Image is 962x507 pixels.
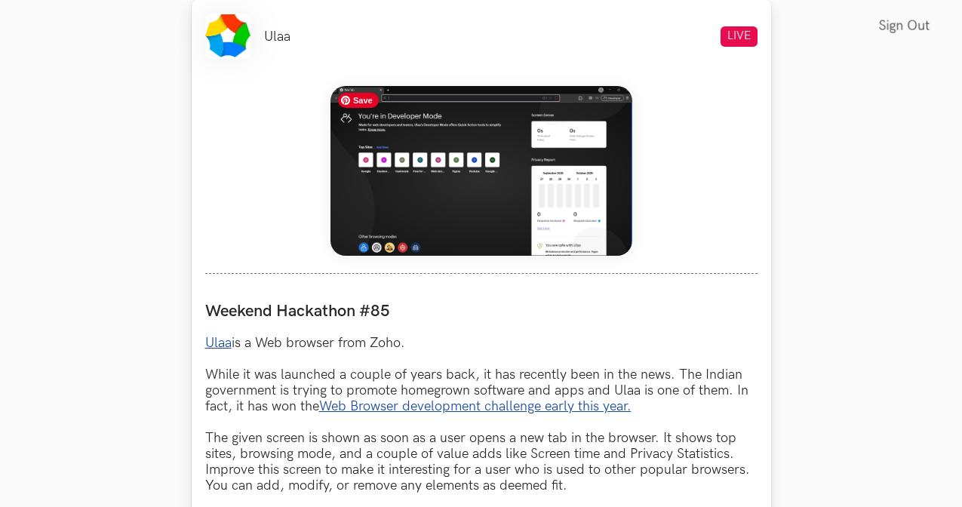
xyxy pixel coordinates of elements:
img: Weekend_Hackathon_85_banner.png [330,86,632,256]
label: Weekend Hackathon #85 [205,301,758,321]
span: LIVE [721,26,758,47]
a: Web Browser development challenge early this year. [319,398,632,414]
a: Ulaa [205,335,232,351]
li: Ulaa [264,29,290,45]
span: Save [338,93,379,108]
a: Sign Out [878,9,938,43]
